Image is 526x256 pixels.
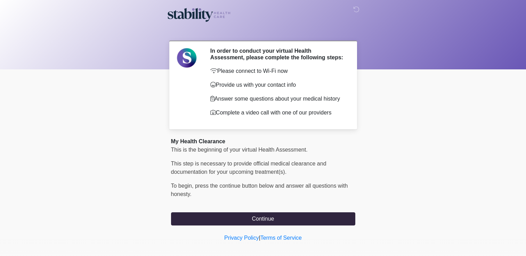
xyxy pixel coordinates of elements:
span: press the continue button below and answer all questions with honesty. [171,183,348,197]
p: Answer some questions about your medical history [210,95,345,103]
h1: ‎ ‎ ‎ [166,25,361,38]
a: Privacy Policy [224,235,259,241]
p: Complete a video call with one of our providers [210,109,345,117]
a: | [259,235,260,241]
button: Continue [171,212,355,225]
img: Stability Healthcare Logo [164,5,234,23]
p: Provide us with your contact info [210,81,345,89]
a: Terms of Service [260,235,302,241]
h2: In order to conduct your virtual Health Assessment, please complete the following steps: [210,48,345,61]
span: This step is necessary to provide official medical clearance and documentation for your upcoming ... [171,161,326,175]
p: Please connect to Wi-Fi now [210,67,345,75]
div: My Health Clearance [171,137,355,146]
span: This is the beginning of your virtual Health Assessment. [171,147,308,153]
img: Agent Avatar [176,48,197,68]
span: To begin, [171,183,195,189]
